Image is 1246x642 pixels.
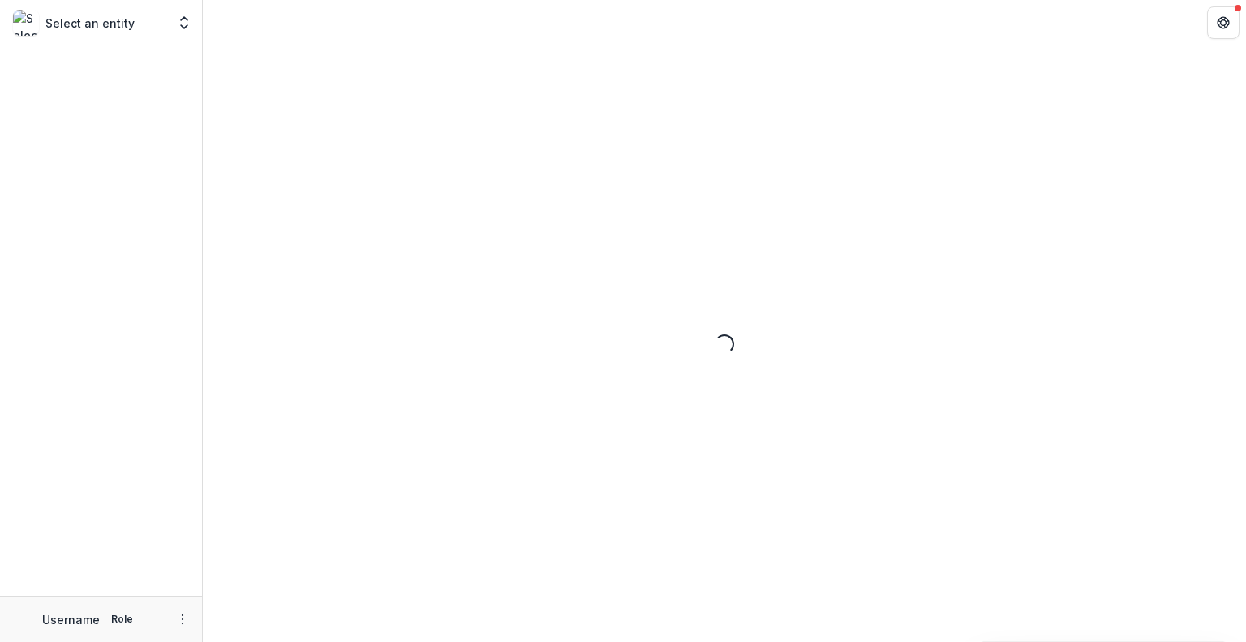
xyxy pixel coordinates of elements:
p: Select an entity [45,15,135,32]
p: Username [42,611,100,628]
button: More [173,610,192,629]
button: Open entity switcher [173,6,195,39]
button: Get Help [1207,6,1240,39]
p: Role [106,612,138,627]
img: Select an entity [13,10,39,36]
